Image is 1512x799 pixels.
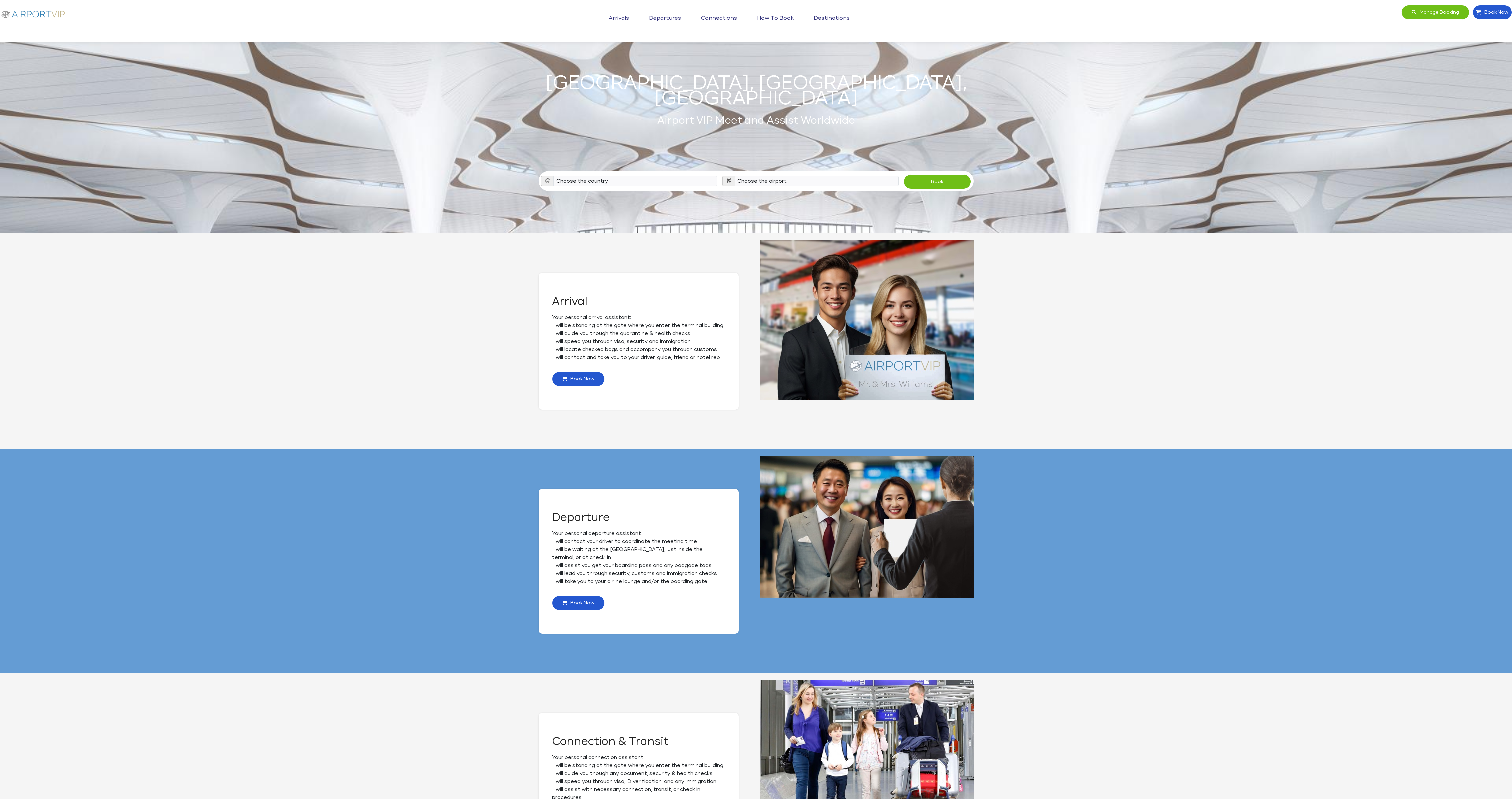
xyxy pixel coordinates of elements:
[1481,5,1508,19] span: Book Now
[552,596,605,610] a: Book Now
[552,372,605,386] a: Book Now
[552,338,725,362] p: - will speed you through visa, security and immigration - will locate checked bags and accompany ...
[552,530,725,546] p: Your personal departure assistant - will contact your driver to coordinate the meeting time
[552,296,725,307] h2: Arrival
[755,10,795,27] a: How to book
[812,10,851,27] a: Destinations
[904,174,971,189] button: Book
[647,10,683,27] a: Departures
[552,736,725,747] h2: Connection & Transit
[699,10,739,27] a: Connections
[607,10,631,27] a: Arrivals
[1473,5,1512,20] a: Book Now
[567,596,594,610] span: Book Now
[539,456,974,667] div: Airport Select VIP Connection Transit
[539,113,974,128] h2: Airport VIP Meet and Assist Worldwide
[539,76,974,107] h1: [GEOGRAPHIC_DATA], [GEOGRAPHIC_DATA], [GEOGRAPHIC_DATA]
[1401,5,1469,20] a: Manage booking
[567,372,594,386] span: Book Now
[552,770,725,778] p: - will guide you though any document, security & health checks
[552,754,725,770] p: Your personal connection assistant: - will be standing at the gate where you enter the terminal b...
[552,314,725,338] p: Your personal arrival assistant: - will be standing at the gate where you enter the terminal buil...
[552,546,725,586] p: - will be waiting at the [GEOGRAPHIC_DATA], just inside the terminal, or at check-in - will assis...
[1416,5,1459,19] span: Manage booking
[552,512,725,523] h2: Departure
